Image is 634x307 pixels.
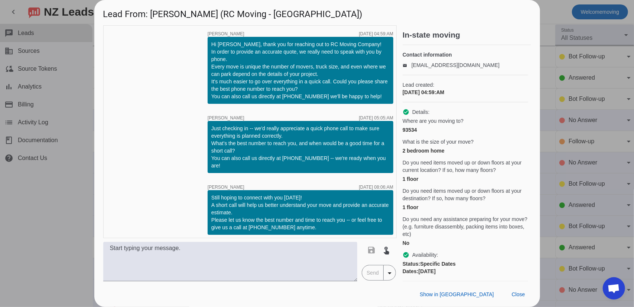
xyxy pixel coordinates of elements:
[359,32,393,36] div: [DATE] 04:59:AM
[211,125,390,169] div: Just checking in -- we'd really appreciate a quick phone call to make sure everything is planned ...
[512,291,525,297] span: Close
[403,159,528,174] span: Do you need items moved up or down floors at your current location? If so, how many floors?
[359,185,393,189] div: [DATE] 08:06:AM
[603,277,625,300] div: Open chat
[208,185,244,189] span: [PERSON_NAME]
[403,109,409,115] mat-icon: check_circle
[403,268,528,275] div: [DATE]
[403,268,419,274] strong: Dates:
[412,62,500,68] a: [EMAIL_ADDRESS][DOMAIN_NAME]
[211,194,390,231] div: Still hoping to connect with you [DATE]! A short call will help us better understand your move an...
[420,291,494,297] span: Show in [GEOGRAPHIC_DATA]
[412,108,430,116] span: Details:
[403,175,528,183] div: 1 floor
[359,116,393,120] div: [DATE] 05:05:AM
[208,32,244,36] span: [PERSON_NAME]
[403,261,420,267] strong: Status:
[506,288,531,301] button: Close
[403,51,528,58] h4: Contact information
[208,116,244,120] span: [PERSON_NAME]
[382,246,391,255] mat-icon: touch_app
[403,81,528,89] span: Lead created:
[403,63,412,67] mat-icon: email
[403,252,409,258] mat-icon: check_circle
[403,187,528,202] span: Do you need items moved up or down floors at your destination? If so, how many floors?
[403,31,531,39] h2: In-state moving
[403,204,528,211] div: 1 floor
[403,147,528,154] div: 2 bedroom home
[403,89,528,96] div: [DATE] 04:59:AM
[403,215,528,238] span: Do you need any assistance preparing for your move? (e.g. furniture disassembly, packing items in...
[403,260,528,268] div: Specific Dates
[403,138,474,145] span: What is the size of your move?
[403,126,528,134] div: 93534
[412,251,438,259] span: Availability:
[414,288,500,301] button: Show in [GEOGRAPHIC_DATA]
[403,117,464,125] span: Where are you moving to?
[403,239,528,247] div: No
[385,269,394,278] mat-icon: arrow_drop_down
[211,41,390,100] div: Hi [PERSON_NAME], thank you for reaching out to RC Moving Company! In order to provide an accurat...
